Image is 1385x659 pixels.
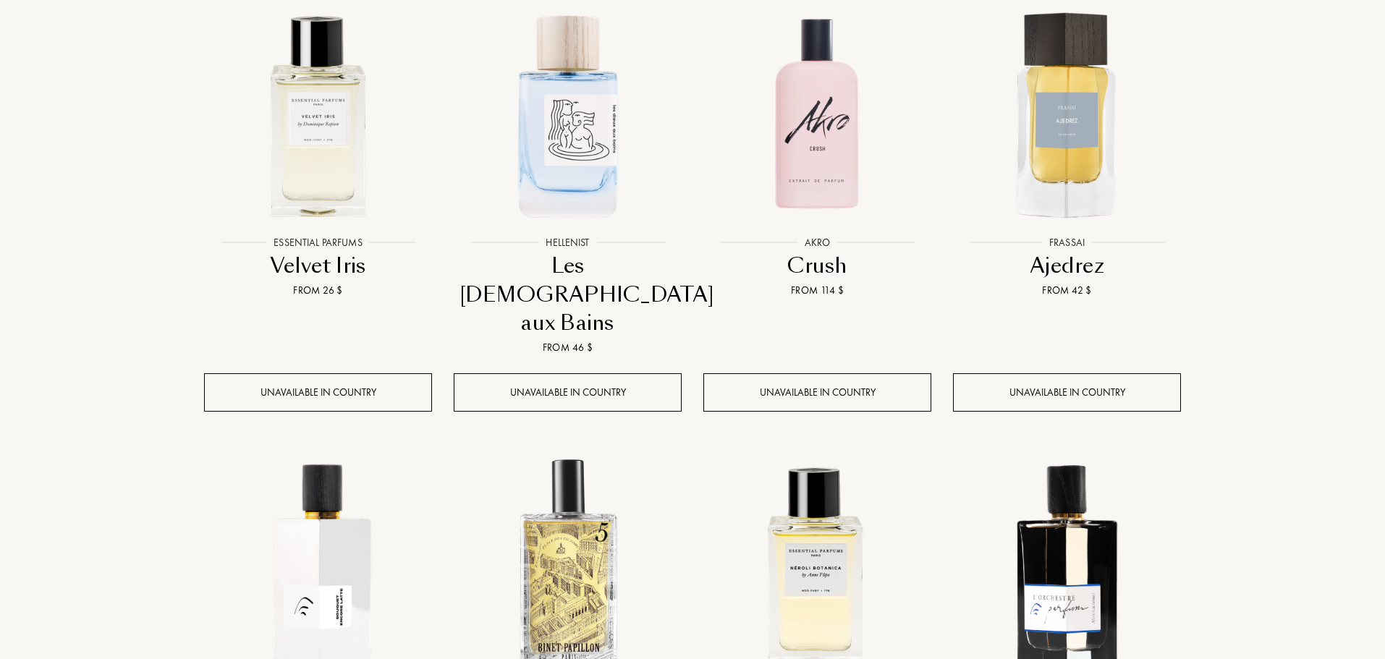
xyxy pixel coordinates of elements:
[204,373,432,412] div: Unavailable in country
[210,283,426,298] div: From 26 $
[705,2,930,227] img: Crush Akro
[959,283,1175,298] div: From 42 $
[459,340,676,355] div: From 46 $
[455,2,680,227] img: Les Dieux aux Bains Hellenist
[709,283,926,298] div: From 114 $
[953,373,1181,412] div: Unavailable in country
[206,2,431,227] img: Velvet Iris Essential Parfums
[954,2,1179,227] img: Ajedrez Frassai
[459,252,676,337] div: Les [DEMOGRAPHIC_DATA] aux Bains
[454,373,682,412] div: Unavailable in country
[703,373,931,412] div: Unavailable in country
